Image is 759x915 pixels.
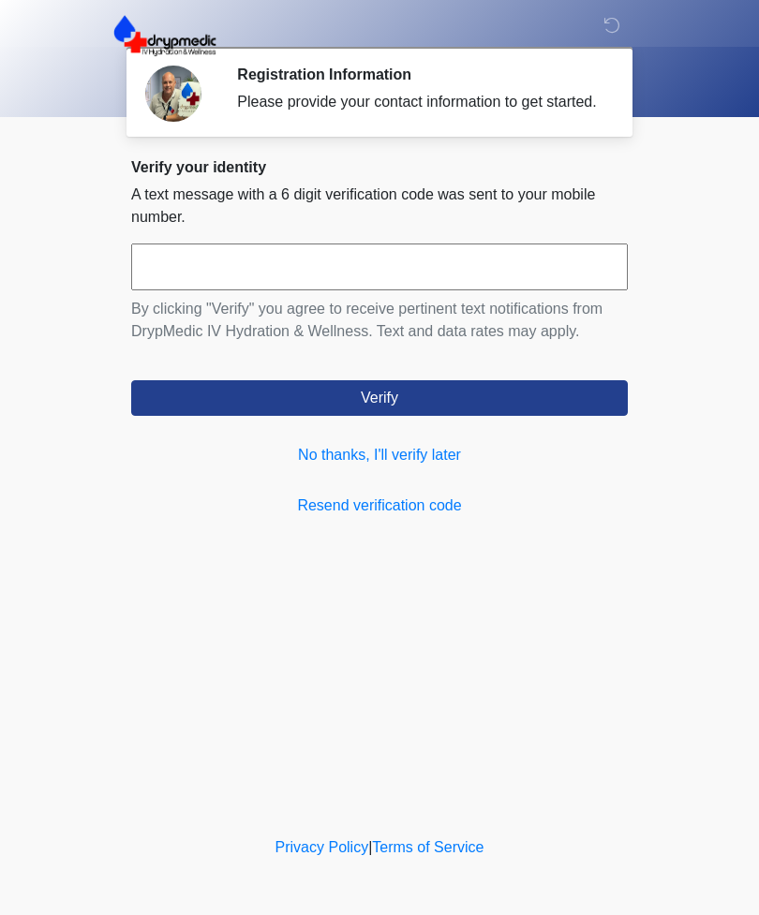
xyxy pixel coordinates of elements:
[131,158,628,176] h2: Verify your identity
[131,184,628,229] p: A text message with a 6 digit verification code was sent to your mobile number.
[131,444,628,466] a: No thanks, I'll verify later
[368,839,372,855] a: |
[131,494,628,517] a: Resend verification code
[237,91,600,113] div: Please provide your contact information to get started.
[112,14,217,57] img: DrypMedic IV Hydration & Wellness Logo
[131,380,628,416] button: Verify
[237,66,600,83] h2: Registration Information
[131,298,628,343] p: By clicking "Verify" you agree to receive pertinent text notifications from DrypMedic IV Hydratio...
[145,66,201,122] img: Agent Avatar
[275,839,369,855] a: Privacy Policy
[372,839,484,855] a: Terms of Service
